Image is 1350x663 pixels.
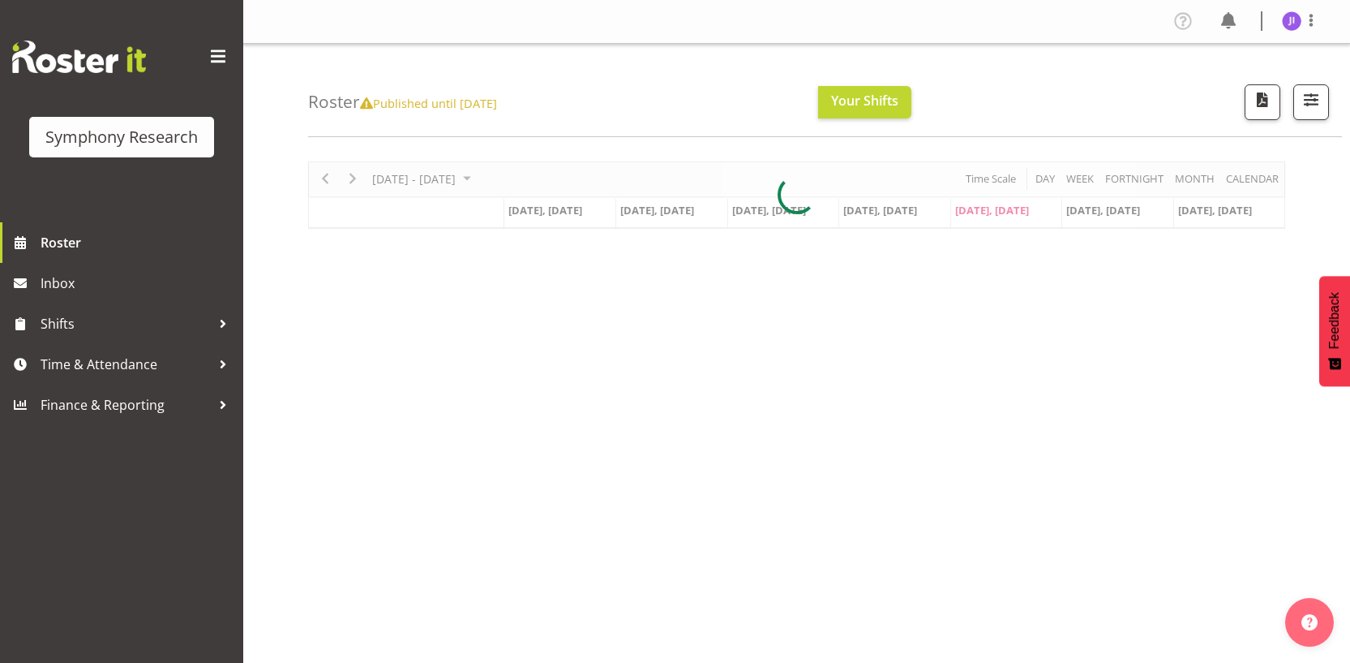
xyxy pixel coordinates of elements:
[12,41,146,73] img: Rosterit website logo
[831,92,898,110] span: Your Shifts
[1293,84,1329,120] button: Filter Shifts
[818,86,911,118] button: Your Shifts
[1245,84,1280,120] button: Download a PDF of the roster according to the set date range.
[41,312,211,336] span: Shifts
[360,95,497,111] span: Published until [DATE]
[41,271,235,295] span: Inbox
[41,352,211,377] span: Time & Attendance
[1327,292,1342,349] span: Feedback
[308,93,497,111] h4: Roster
[1319,276,1350,386] button: Feedback - Show survey
[41,393,211,417] span: Finance & Reporting
[1282,11,1301,31] img: jonathan-isidoro5583.jpg
[41,230,235,255] span: Roster
[1301,614,1318,631] img: help-xxl-2.png
[45,125,198,149] div: Symphony Research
